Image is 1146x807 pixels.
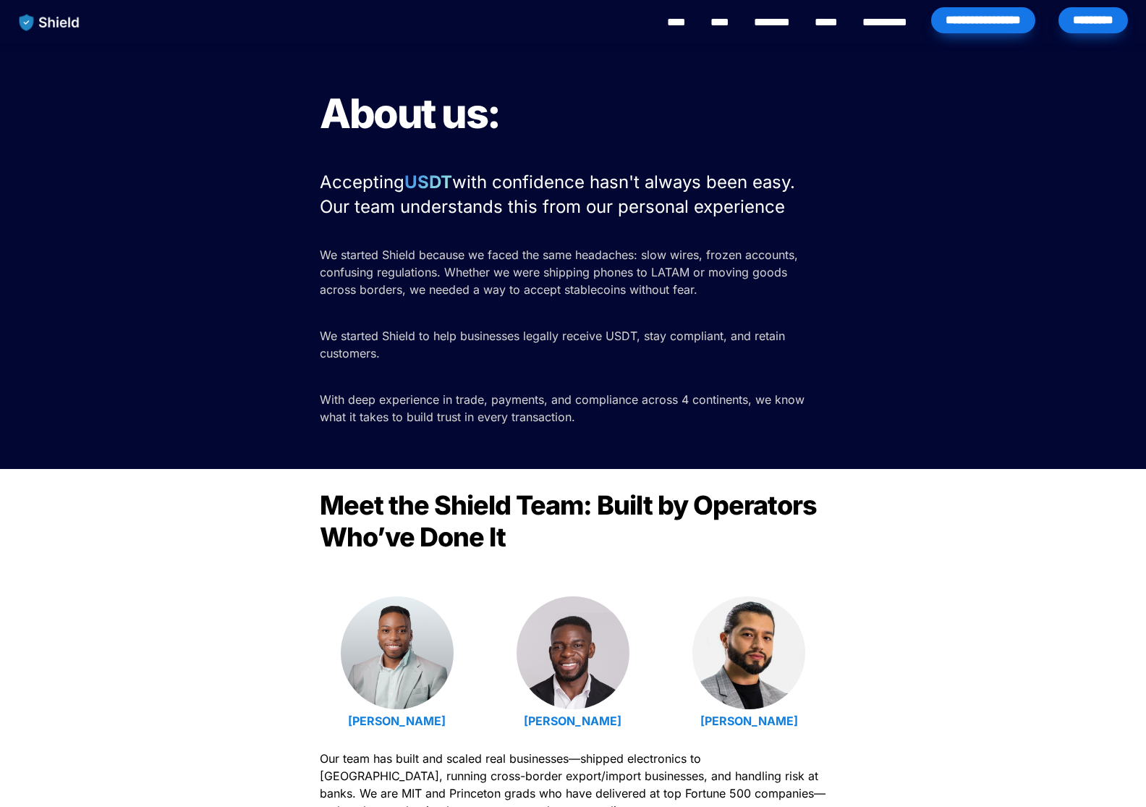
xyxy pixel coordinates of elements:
span: Accepting [320,172,404,193]
span: With deep experience in trade, payments, and compliance across 4 continents, we know what it take... [320,392,808,424]
a: [PERSON_NAME] [348,714,446,728]
strong: USDT [404,172,452,193]
span: We started Shield to help businesses legally receive USDT, stay compliant, and retain customers. [320,329,789,360]
span: We started Shield because we faced the same headaches: slow wires, frozen accounts, confusing reg... [320,248,802,297]
a: [PERSON_NAME] [700,714,798,728]
span: Meet the Shield Team: Built by Operators Who’ve Done It [320,489,822,553]
img: website logo [12,7,87,38]
span: About us: [320,89,500,138]
a: [PERSON_NAME] [524,714,621,728]
span: with confidence hasn't always been easy. Our team understands this from our personal experience [320,172,800,217]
